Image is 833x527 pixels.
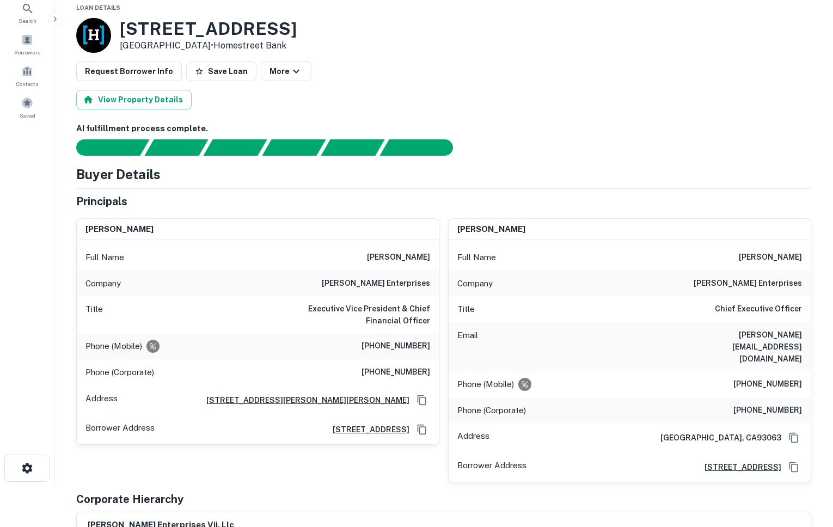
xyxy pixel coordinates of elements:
h6: [PERSON_NAME][EMAIL_ADDRESS][DOMAIN_NAME] [671,329,802,365]
button: Copy Address [786,430,802,446]
p: Company [457,277,493,290]
h5: Corporate Hierarchy [76,491,183,507]
h6: [PERSON_NAME] [367,251,430,264]
a: [STREET_ADDRESS][PERSON_NAME][PERSON_NAME] [198,394,409,406]
div: Requests to not be contacted at this number [518,378,531,391]
h6: Executive Vice President & Chief Financial Officer [299,303,430,327]
h6: [PERSON_NAME] [85,223,154,236]
p: Email [457,329,478,365]
button: Copy Address [414,392,430,408]
p: Address [85,392,118,408]
p: Address [457,430,489,446]
p: Full Name [457,251,496,264]
h6: [GEOGRAPHIC_DATA], CA93063 [652,432,781,444]
button: View Property Details [76,90,192,109]
a: Saved [3,93,51,122]
p: Phone (Corporate) [457,404,526,417]
p: Title [457,303,475,316]
h6: [PERSON_NAME] enterprises [322,277,430,290]
div: AI fulfillment process complete. [380,139,466,156]
p: Phone (Mobile) [457,378,514,391]
div: Documents found, AI parsing details... [203,139,267,156]
h6: [PERSON_NAME] [457,223,525,236]
p: [GEOGRAPHIC_DATA] • [120,39,297,52]
p: Full Name [85,251,124,264]
h6: [PERSON_NAME] enterprises [694,277,802,290]
a: Borrowers [3,29,51,59]
a: [STREET_ADDRESS] [696,461,781,473]
iframe: Chat Widget [779,440,833,492]
span: Search [19,16,36,25]
button: Request Borrower Info [76,62,182,81]
div: Your request is received and processing... [144,139,208,156]
h6: [PERSON_NAME] [739,251,802,264]
div: Principals found, AI now looking for contact information... [262,139,326,156]
button: Save Loan [186,62,256,81]
h6: [PHONE_NUMBER] [362,366,430,379]
div: Sending borrower request to AI... [63,139,145,156]
p: Phone (Corporate) [85,366,154,379]
h3: [STREET_ADDRESS] [120,19,297,39]
h6: [PHONE_NUMBER] [733,378,802,391]
span: Borrowers [14,48,40,57]
button: Copy Address [414,421,430,438]
p: Borrower Address [85,421,155,438]
a: Contacts [3,61,51,90]
a: Homestreet Bank [213,40,286,51]
div: Principals found, still searching for contact information. This may take time... [321,139,384,156]
p: Phone (Mobile) [85,340,142,353]
span: Saved [20,111,35,120]
p: Title [85,303,103,327]
div: Requests to not be contacted at this number [146,340,160,353]
h6: [PHONE_NUMBER] [733,404,802,417]
button: More [261,62,311,81]
span: Loan Details [76,4,120,11]
h6: [PHONE_NUMBER] [362,340,430,353]
h6: AI fulfillment process complete. [76,122,811,135]
h6: Chief Executive Officer [715,303,802,316]
p: Company [85,277,121,290]
a: [STREET_ADDRESS] [324,424,409,436]
h4: Buyer Details [76,164,161,184]
p: Borrower Address [457,459,526,475]
h5: Principals [76,193,127,210]
span: Contacts [16,79,38,88]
